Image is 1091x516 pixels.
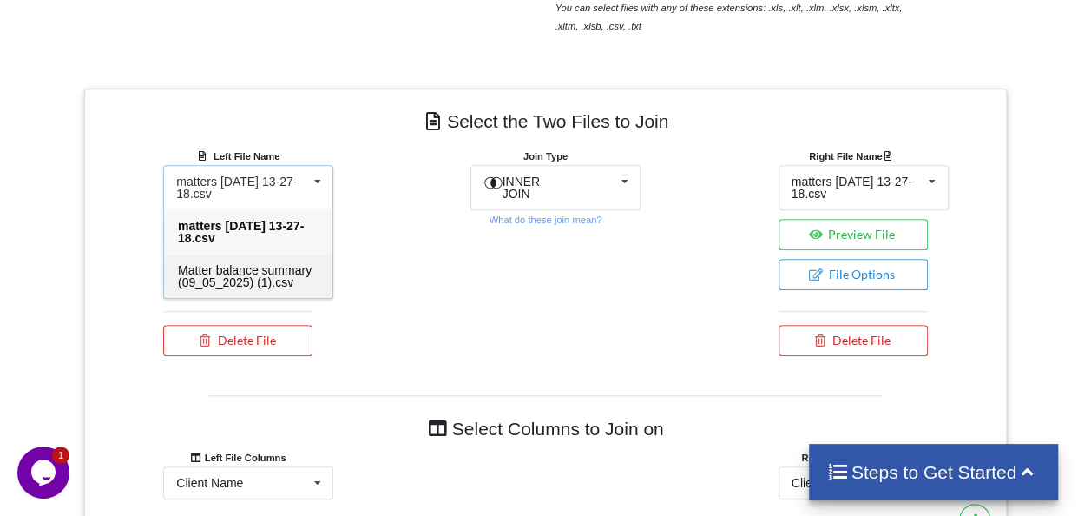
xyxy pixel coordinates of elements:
span: INNER JOIN [503,175,541,201]
h4: Select Columns to Join on [209,409,881,448]
h4: Steps to Get Started [826,461,1041,483]
div: Client Name [792,477,858,489]
i: You can select files with any of these extensions: .xls, .xlt, .xlm, .xlsx, .xlsm, .xltx, .xltm, ... [555,3,903,31]
button: Delete File [163,325,312,356]
h4: Select the Two Files to Join [97,102,994,141]
iframe: chat widget [17,447,73,499]
button: File Options [779,259,928,290]
span: matters [DATE] 13-27-18.csv [178,219,304,245]
b: Right File Name [809,151,897,162]
b: Join Type [523,151,568,162]
div: matters [DATE] 13-27-18.csv [176,175,307,200]
button: Preview File [779,219,928,250]
button: Delete File [779,325,928,356]
b: Right File Columns [801,453,904,463]
small: What do these join mean? [489,215,601,225]
b: Left File Name [214,151,279,162]
div: matters [DATE] 13-27-18.csv [792,175,923,200]
span: Matter balance summary (09_05_2025) (1).csv [178,263,312,289]
b: Left File Columns [190,453,286,463]
div: Client Name [176,477,243,489]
